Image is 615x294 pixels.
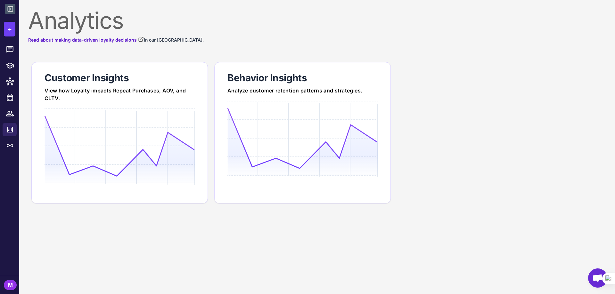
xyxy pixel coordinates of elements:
[144,37,204,43] span: in our [GEOGRAPHIC_DATA].
[214,62,391,203] a: Behavior InsightsAnalyze customer retention patterns and strategies.
[45,87,195,102] div: View how Loyalty impacts Repeat Purchases, AOV, and CLTV.
[45,71,195,84] div: Customer Insights
[4,22,15,36] button: +
[227,71,378,84] div: Behavior Insights
[31,62,208,203] a: Customer InsightsView how Loyalty impacts Repeat Purchases, AOV, and CLTV.
[28,36,144,44] a: Read about making data-driven loyalty decisions
[28,9,606,32] div: Analytics
[227,87,378,94] div: Analyze customer retention patterns and strategies.
[588,268,607,288] a: Open chat
[8,24,12,34] span: +
[4,280,17,290] div: M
